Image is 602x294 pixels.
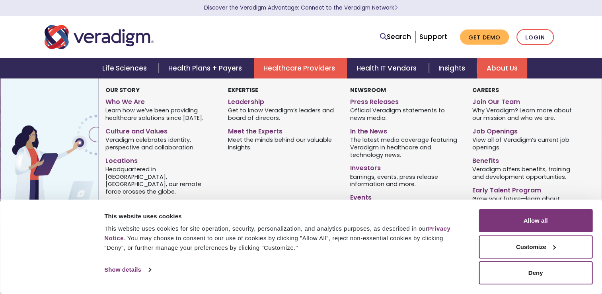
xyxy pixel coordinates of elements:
[347,58,429,78] a: Health IT Vendors
[472,124,583,136] a: Job Openings
[429,58,477,78] a: Insights
[472,194,583,210] span: Grow your future—learn about Veradigm’s internship program.
[350,161,460,172] a: Investors
[350,95,460,106] a: Press Releases
[479,235,592,259] button: Customize
[254,58,347,78] a: Healthcare Providers
[228,136,338,151] span: Meet the minds behind our valuable insights.
[350,86,386,94] strong: Newsroom
[479,261,592,284] button: Deny
[0,78,129,218] img: Vector image of Veradigm’s Story
[105,95,216,106] a: Who We Are
[350,106,460,122] span: Official Veradigm statements to news media.
[394,4,398,12] span: Learn More
[472,95,583,106] a: Join Our Team
[105,106,216,122] span: Learn how we’ve been providing healthcare solutions since [DATE].
[472,154,583,165] a: Benefits
[105,198,216,210] a: Veradigm Network
[228,86,258,94] strong: Expertise
[105,165,216,195] span: Headquartered in [GEOGRAPHIC_DATA], [GEOGRAPHIC_DATA], our remote force crosses the globe.
[104,224,461,253] div: This website uses cookies for site operation, security, personalization, and analytics purposes, ...
[472,183,583,195] a: Early Talent Program
[516,29,554,45] a: Login
[380,31,411,42] a: Search
[105,136,216,151] span: Veradigm celebrates identity, perspective and collaboration.
[104,264,150,276] a: Show details
[105,124,216,136] a: Culture and Values
[350,124,460,136] a: In the News
[159,58,254,78] a: Health Plans + Payers
[204,4,398,12] a: Discover the Veradigm Advantage: Connect to the Veradigm NetworkLearn More
[419,32,447,41] a: Support
[105,86,140,94] strong: Our Story
[460,29,509,45] a: Get Demo
[477,58,527,78] a: About Us
[45,24,154,50] img: Veradigm logo
[472,165,583,180] span: Veradigm offers benefits, training and development opportunities.
[479,209,592,232] button: Allow all
[472,136,583,151] span: View all of Veradigm’s current job openings.
[472,106,583,122] span: Why Veradigm? Learn more about our mission and who we are.
[228,95,338,106] a: Leadership
[93,58,159,78] a: Life Sciences
[228,124,338,136] a: Meet the Experts
[104,212,461,221] div: This website uses cookies
[105,154,216,165] a: Locations
[350,172,460,188] span: Earnings, events, press release information and more.
[350,136,460,159] span: The latest media coverage featuring Veradigm in healthcare and technology news.
[472,86,499,94] strong: Careers
[350,190,460,202] a: Events
[228,106,338,122] span: Get to know Veradigm’s leaders and board of direcors.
